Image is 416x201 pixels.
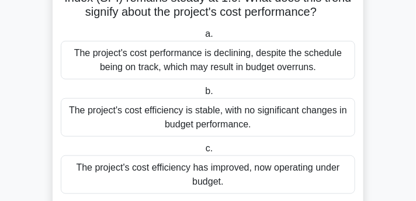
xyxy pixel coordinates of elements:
[61,41,355,79] div: The project's cost performance is declining, despite the schedule being on track, which may resul...
[61,155,355,194] div: The project's cost efficiency has improved, now operating under budget.
[206,86,213,96] span: b.
[61,98,355,137] div: The project's cost efficiency is stable, with no significant changes in budget performance.
[206,29,213,39] span: a.
[206,143,213,153] span: c.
